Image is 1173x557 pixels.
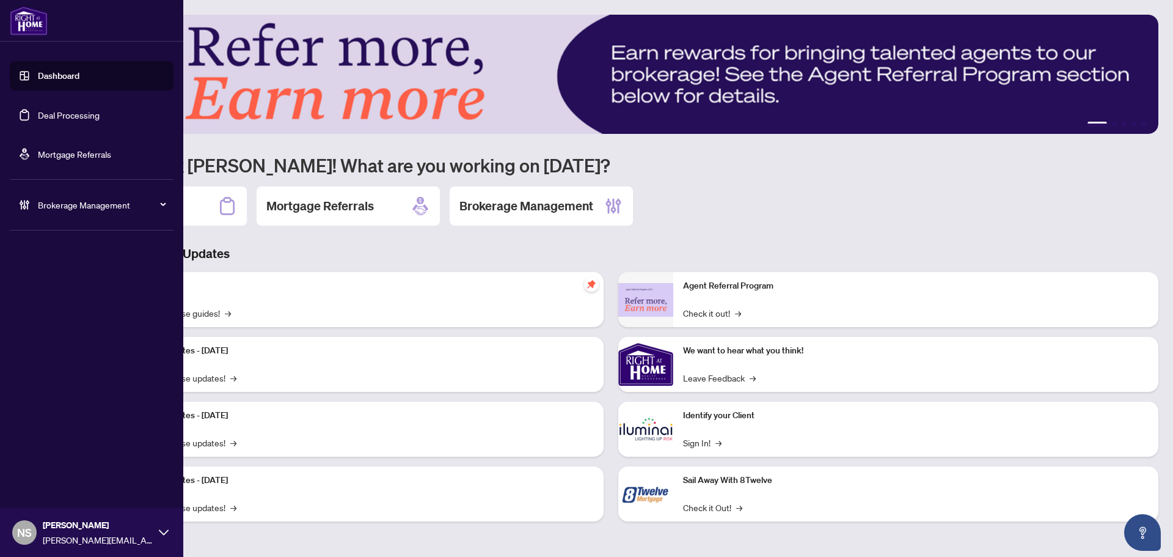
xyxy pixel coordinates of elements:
span: → [230,436,236,449]
span: [PERSON_NAME][EMAIL_ADDRESS][DOMAIN_NAME] [43,533,153,547]
button: 4 [1131,122,1136,127]
h2: Brokerage Management [459,197,593,215]
img: Identify your Client [618,402,673,457]
span: NS [17,524,32,541]
a: Dashboard [38,70,79,81]
button: 3 [1122,122,1127,127]
h1: Welcome back [PERSON_NAME]! What are you working on [DATE]? [64,153,1158,177]
span: → [736,501,742,514]
h2: Mortgage Referrals [266,197,374,215]
p: Identify your Client [683,409,1149,422]
button: 5 [1141,122,1146,127]
button: 2 [1112,122,1117,127]
p: Self-Help [128,279,594,293]
p: Platform Updates - [DATE] [128,344,594,358]
p: Agent Referral Program [683,279,1149,293]
img: Agent Referral Program [618,283,673,317]
span: → [230,501,236,514]
a: Sign In!→ [683,436,722,449]
p: Platform Updates - [DATE] [128,409,594,422]
span: → [225,306,231,320]
span: → [715,436,722,449]
h3: Brokerage & Industry Updates [64,245,1158,262]
img: logo [10,6,48,35]
a: Check it Out!→ [683,501,742,514]
p: We want to hear what you think! [683,344,1149,358]
span: Brokerage Management [38,198,165,212]
img: Slide 0 [64,15,1158,134]
a: Mortgage Referrals [38,149,111,160]
p: Sail Away With 8Twelve [683,474,1149,487]
p: Platform Updates - [DATE] [128,474,594,487]
img: Sail Away With 8Twelve [618,467,673,522]
a: Leave Feedback→ [683,371,756,385]
span: → [750,371,756,385]
button: Open asap [1124,514,1161,551]
span: [PERSON_NAME] [43,518,153,532]
img: We want to hear what you think! [618,337,673,392]
span: → [735,306,741,320]
a: Deal Processing [38,109,100,120]
span: pushpin [584,277,599,292]
button: 1 [1087,122,1107,127]
a: Check it out!→ [683,306,741,320]
span: → [230,371,236,385]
